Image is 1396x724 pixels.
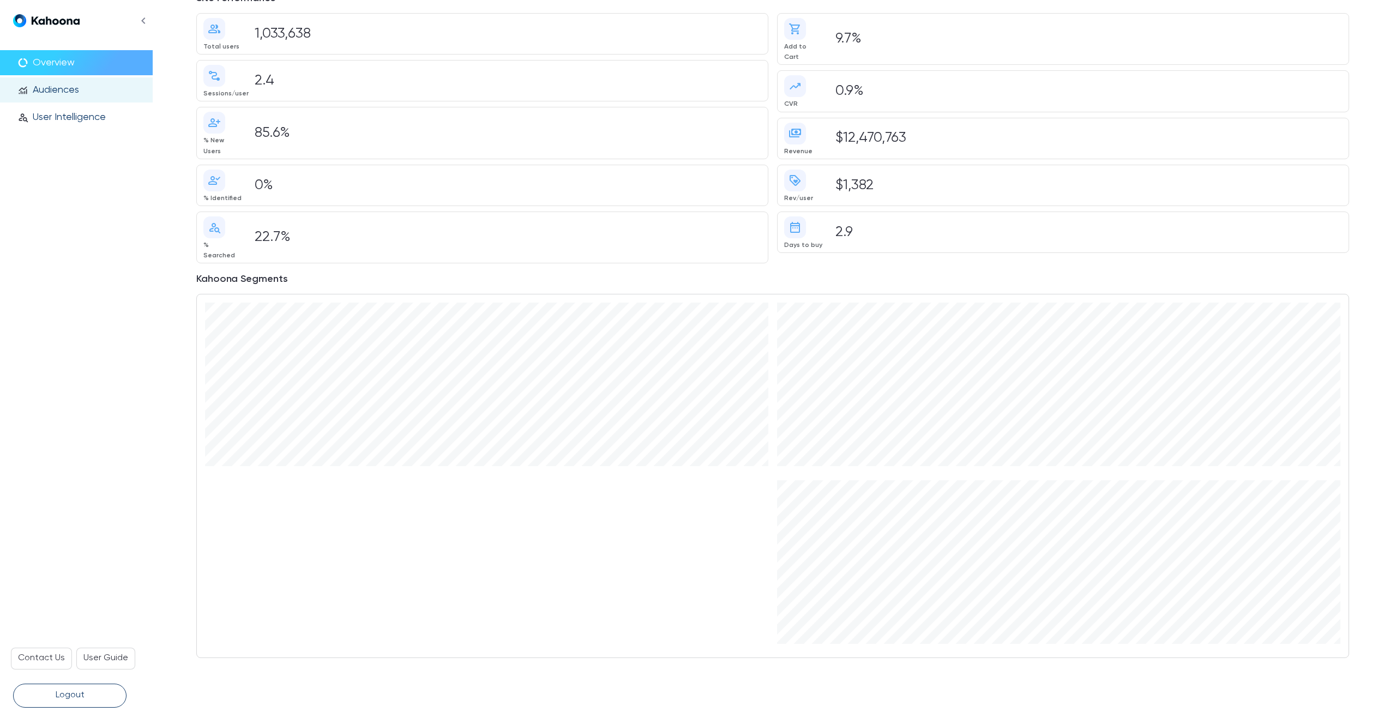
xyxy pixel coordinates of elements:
[250,127,761,140] div: 85.6%
[203,136,242,156] div: % New Users
[13,84,166,96] a: monitoringAudiences
[784,147,822,157] div: Revenue
[831,33,1342,46] div: 9.7%
[203,89,242,99] div: Sessions/user
[203,240,242,261] div: % Searched
[831,226,1342,239] div: 2.9
[777,480,1340,644] iframe: streamlit_echarts.st_echarts
[33,57,75,69] p: Overview
[33,111,106,123] p: User Intelligence
[83,651,128,666] p: User Guide
[13,14,80,27] img: Logo
[203,216,225,238] span: person_search
[250,75,761,88] div: 2.4
[203,42,242,52] div: Total users
[250,28,761,41] div: 1,033,638
[203,112,225,134] span: person_add
[784,216,806,238] span: date_range
[203,194,242,204] div: % Identified
[250,231,761,244] div: 22.7%
[76,648,135,669] a: User Guide
[784,99,822,110] div: CVR
[17,112,28,123] span: person_search
[11,648,72,669] a: Contact Us
[56,689,85,703] p: Logout
[831,132,1342,145] div: $12,470,763
[13,684,127,708] button: Logout
[18,651,65,666] p: Contact Us
[784,123,806,144] span: payments
[13,111,166,123] a: person_searchUser Intelligence
[203,65,225,87] span: conversion_path
[205,303,768,466] iframe: streamlit_echarts.st_echarts
[784,18,806,40] span: shopping_cart
[13,57,166,69] a: data_usageOverview
[777,303,1340,466] iframe: streamlit_echarts.st_echarts
[784,194,822,204] div: Rev/user
[784,75,806,97] span: trending_up
[250,179,761,192] div: 0%
[203,18,225,40] span: group
[17,85,28,95] span: monitoring
[831,85,1342,98] div: 0.9%
[784,170,806,191] span: loyalty
[784,240,822,251] div: Days to buy
[33,84,79,96] p: Audiences
[203,170,225,191] span: person_check
[17,57,28,68] span: data_usage
[784,42,822,63] div: Add to Cart
[196,269,1349,294] h3: Kahoona Segments
[831,179,1342,192] div: $1,382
